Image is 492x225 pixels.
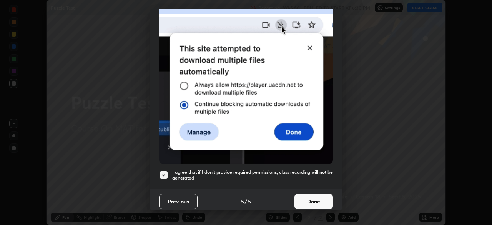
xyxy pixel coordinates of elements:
button: Done [294,194,333,209]
h4: 5 [241,197,244,205]
button: Previous [159,194,198,209]
h4: / [245,197,247,205]
h5: I agree that if I don't provide required permissions, class recording will not be generated [172,169,333,181]
h4: 5 [248,197,251,205]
